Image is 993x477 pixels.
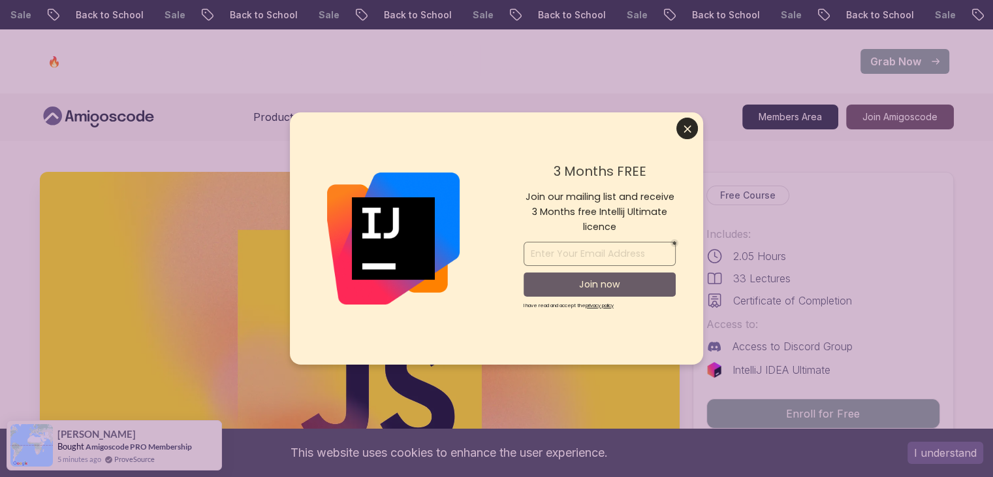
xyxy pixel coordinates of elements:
p: 33 Lectures [733,271,791,286]
button: Products [253,109,314,135]
p: Members Area [743,105,838,129]
img: provesource social proof notification image [10,424,53,467]
p: 🔥 Back to School Sale - Our best prices of the year! [48,54,313,69]
p: Grab Now [870,54,921,69]
button: Enroll for Free [706,399,940,429]
a: Members Area [742,105,838,129]
p: Sale [462,8,503,22]
p: Resources [340,109,393,125]
div: This website uses cookies to enhance the user experience. [10,438,888,467]
button: Accept cookies [907,442,983,464]
span: Days [333,63,355,76]
p: Sale [770,8,812,22]
span: 5 minutes ago [57,453,101,465]
a: Join Amigoscode [846,105,954,129]
button: Resources [340,109,409,135]
span: [PERSON_NAME] [57,429,136,440]
p: Sale [924,8,966,22]
a: ProveSource [114,453,155,465]
p: Includes: [706,226,940,242]
p: Enroll for Free [707,399,939,428]
span: Hours [381,63,407,76]
p: Certificate of Completion [733,293,852,308]
p: Sale [616,8,657,22]
p: Back to School [835,8,924,22]
a: Pricing [435,109,469,125]
p: 2.05 Hours [733,248,786,264]
p: Back to School [65,8,153,22]
p: Back to School [219,8,307,22]
p: Back to School [527,8,616,22]
p: Back to School [373,8,462,22]
span: Seconds [494,63,532,76]
img: jetbrains logo [706,362,722,378]
span: 20 Hours [386,45,402,63]
p: Access to Discord Group [733,338,853,354]
p: Sale [153,8,195,22]
a: For Business [582,109,646,125]
a: Amigoscode PRO Membership [86,442,192,452]
span: Bought [57,441,84,452]
p: Access to: [706,316,940,332]
span: 50 Seconds [505,45,521,63]
p: Sale [307,8,349,22]
a: Testimonials [495,109,556,125]
p: Back to School [681,8,770,22]
span: 18 Days [337,45,350,63]
p: IntelliJ IDEA Ultimate [733,362,830,378]
p: Join Amigoscode [847,105,953,129]
p: Products [253,109,298,125]
span: 37 Minutes [443,45,458,63]
p: Free Course [720,189,776,202]
span: Minutes [433,63,467,76]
